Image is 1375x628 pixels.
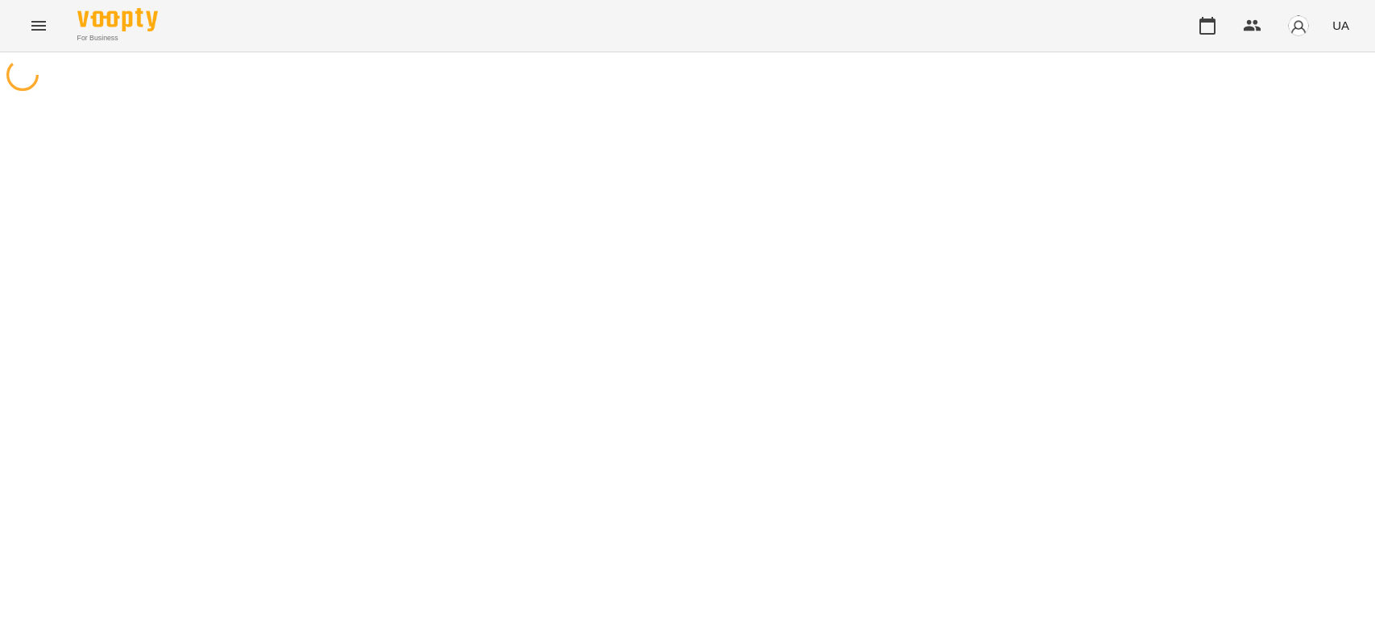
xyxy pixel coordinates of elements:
button: Menu [19,6,58,45]
img: avatar_s.png [1287,14,1310,37]
span: For Business [77,33,158,43]
img: Voopty Logo [77,8,158,31]
span: UA [1332,17,1349,34]
button: UA [1326,10,1356,40]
